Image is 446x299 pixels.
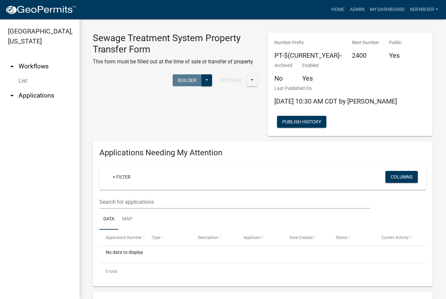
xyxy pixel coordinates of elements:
[152,235,160,240] span: Type
[389,39,402,46] p: Public
[173,74,202,86] button: Builder
[99,263,426,280] div: 0 total
[99,195,370,209] input: Search for applications
[106,235,142,240] span: Application Number
[352,51,379,59] h5: 2400
[8,92,16,100] i: arrow_drop_down
[244,235,261,240] span: Applicant
[93,33,258,55] h3: Sewage Treatment System Property Transfer Form
[8,62,16,70] i: arrow_drop_up
[367,3,407,16] a: My Dashboard
[99,230,145,246] datatable-header-cell: Application Number
[381,235,409,240] span: Current Activity
[329,3,347,16] a: Home
[93,58,258,66] p: This form must be filled out at the time of sale or transfer of property
[99,148,426,158] h4: Applications Needing My Attention
[277,120,326,125] wm-modal-confirm: Workflow Publish History
[274,74,292,82] h5: No
[99,209,118,230] a: Data
[107,171,136,183] a: + Filter
[302,62,319,69] p: Enabled
[99,246,426,263] div: No data to display
[274,97,397,105] span: [DATE] 10:30 AM CDT by [PERSON_NAME]
[237,230,283,246] datatable-header-cell: Applicant
[347,3,367,16] a: Admin
[385,171,418,183] button: Columns
[198,235,218,240] span: Description
[389,51,402,59] h5: Yes
[290,235,313,240] span: Date Created
[336,235,347,240] span: Status
[302,74,319,82] h5: Yes
[274,62,292,69] p: Archived
[407,3,441,16] a: ndenboer
[274,51,342,59] h5: PT-${CURRENT_YEAR}-
[215,74,247,86] button: Settings
[329,230,375,246] datatable-header-cell: Status
[145,230,192,246] datatable-header-cell: Type
[274,39,342,46] p: Number Prefix
[277,116,326,128] button: Publish History
[274,85,397,92] p: Last Published On
[191,230,237,246] datatable-header-cell: Description
[283,230,329,246] datatable-header-cell: Date Created
[118,209,136,230] a: Map
[375,230,421,246] datatable-header-cell: Current Activity
[352,39,379,46] p: Next Number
